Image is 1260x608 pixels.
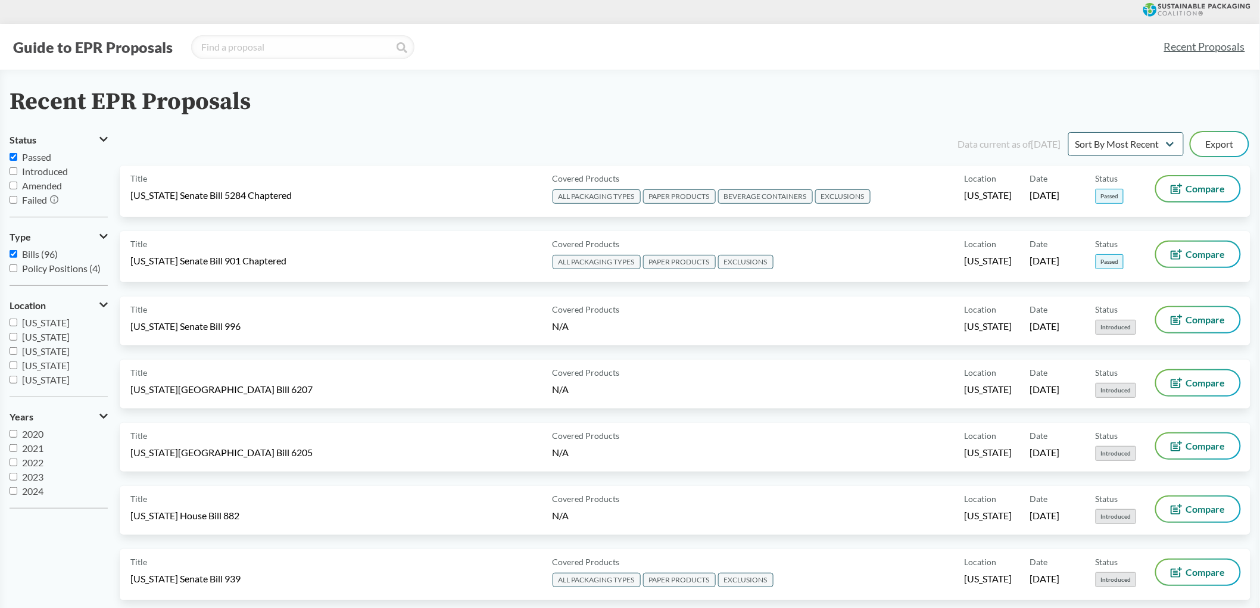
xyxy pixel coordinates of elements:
[1156,434,1240,459] button: Compare
[1156,176,1240,201] button: Compare
[1186,378,1225,388] span: Compare
[1186,184,1225,194] span: Compare
[1156,307,1240,332] button: Compare
[1186,568,1225,577] span: Compare
[1156,560,1240,585] button: Compare
[1186,250,1225,259] span: Compare
[1186,504,1225,514] span: Compare
[1186,441,1225,451] span: Compare
[1156,370,1240,395] button: Compare
[1191,132,1248,156] button: Export
[1156,497,1240,522] button: Compare
[1156,242,1240,267] button: Compare
[1186,315,1225,325] span: Compare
